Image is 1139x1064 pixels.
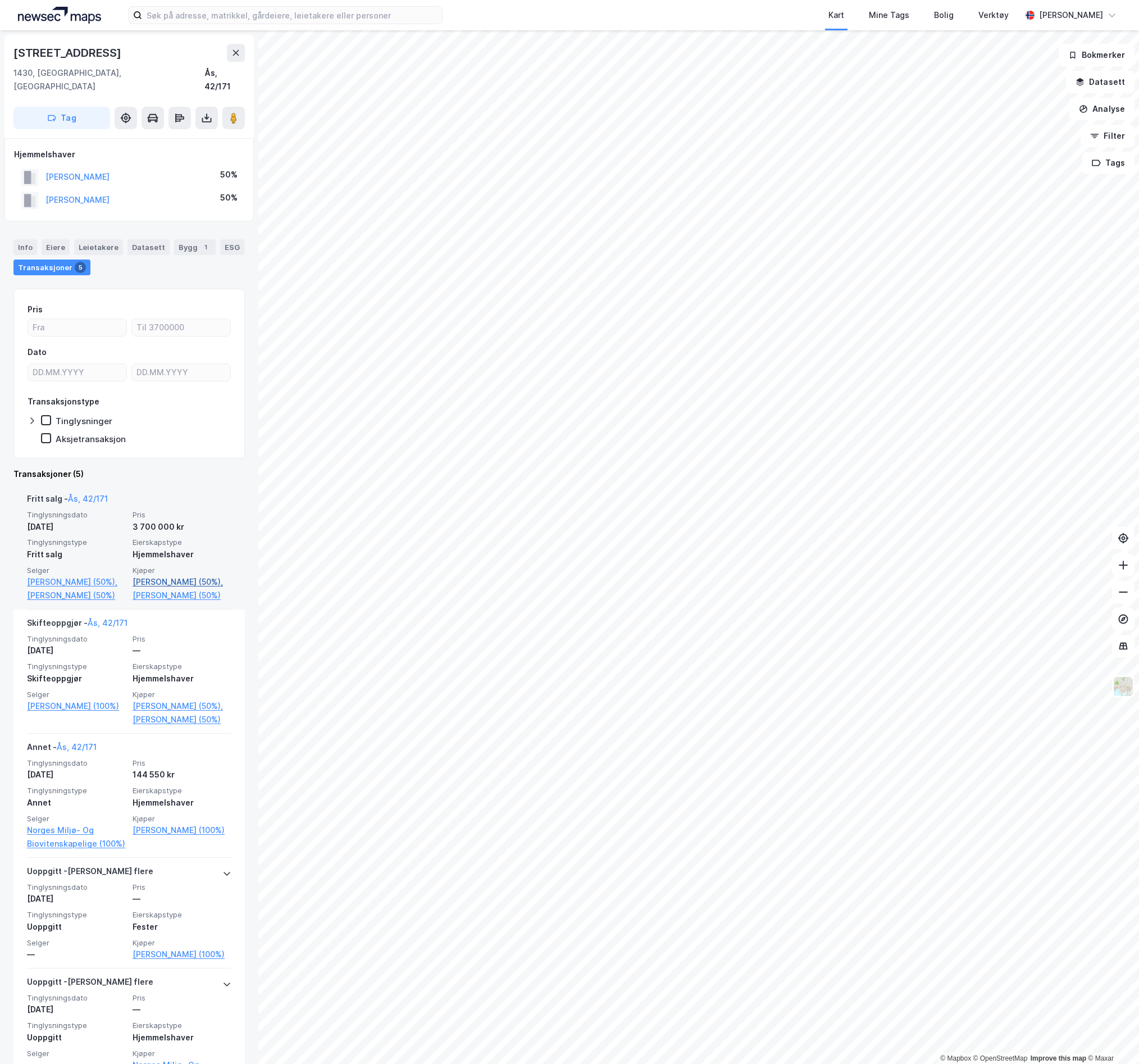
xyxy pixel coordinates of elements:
[13,107,110,129] button: Tag
[133,1049,231,1058] span: Kjøper
[142,7,442,24] input: Søk på adresse, matrikkel, gårdeiere, leietakere eller personer
[174,239,216,255] div: Bygg
[27,975,153,993] div: Uoppgitt - [PERSON_NAME] flere
[27,538,126,547] span: Tinglysningstype
[27,938,126,948] span: Selger
[27,644,126,657] div: [DATE]
[27,948,126,961] div: —
[27,768,126,781] div: [DATE]
[133,575,231,589] a: [PERSON_NAME] (50%),
[133,690,231,699] span: Kjøper
[1069,98,1135,120] button: Analyse
[1059,44,1135,66] button: Bokmerker
[27,758,126,768] span: Tinglysningsdato
[220,191,238,204] div: 50%
[27,492,108,510] div: Fritt salg -
[1083,1010,1139,1064] div: Kontrollprogram for chat
[27,824,126,851] a: Norges Miljø- Og Biovitenskapelige (100%)
[133,883,231,892] span: Pris
[27,662,126,671] span: Tinglysningstype
[28,395,99,408] div: Transaksjonstype
[27,672,126,685] div: Skifteoppgjør
[1031,1054,1086,1062] a: Improve this map
[27,699,126,713] a: [PERSON_NAME] (100%)
[42,239,70,255] div: Eiere
[940,1054,971,1062] a: Mapbox
[132,319,230,336] input: Til 3700000
[27,920,126,934] div: Uoppgitt
[828,8,844,22] div: Kart
[127,239,170,255] div: Datasett
[934,8,954,22] div: Bolig
[27,548,126,561] div: Fritt salg
[27,814,126,824] span: Selger
[28,319,126,336] input: Fra
[13,44,124,62] div: [STREET_ADDRESS]
[200,242,211,253] div: 1
[133,1031,231,1044] div: Hjemmelshaver
[133,938,231,948] span: Kjøper
[27,575,126,589] a: [PERSON_NAME] (50%),
[869,8,909,22] div: Mine Tags
[28,303,43,316] div: Pris
[1039,8,1103,22] div: [PERSON_NAME]
[133,699,231,713] a: [PERSON_NAME] (50%),
[75,262,86,273] div: 5
[133,672,231,685] div: Hjemmelshaver
[27,740,97,758] div: Annet -
[133,814,231,824] span: Kjøper
[1066,71,1135,93] button: Datasett
[1081,125,1135,147] button: Filter
[1082,152,1135,174] button: Tags
[18,7,101,24] img: logo.a4113a55bc3d86da70a041830d287a7e.svg
[27,892,126,906] div: [DATE]
[133,768,231,781] div: 144 550 kr
[27,634,126,644] span: Tinglysningsdato
[133,510,231,520] span: Pris
[28,345,47,359] div: Dato
[74,239,123,255] div: Leietakere
[28,364,126,381] input: DD.MM.YYYY
[68,494,108,503] a: Ås, 42/171
[973,1054,1028,1062] a: OpenStreetMap
[14,148,244,161] div: Hjemmelshaver
[56,434,126,444] div: Aksjetransaksjon
[27,566,126,575] span: Selger
[133,538,231,547] span: Eierskapstype
[13,66,204,93] div: 1430, [GEOGRAPHIC_DATA], [GEOGRAPHIC_DATA]
[56,416,112,426] div: Tinglysninger
[133,1021,231,1030] span: Eierskapstype
[27,690,126,699] span: Selger
[133,662,231,671] span: Eierskapstype
[220,239,244,255] div: ESG
[133,634,231,644] span: Pris
[133,993,231,1003] span: Pris
[133,1003,231,1016] div: —
[57,742,97,752] a: Ås, 42/171
[133,548,231,561] div: Hjemmelshaver
[27,796,126,810] div: Annet
[1113,676,1134,697] img: Z
[13,260,90,275] div: Transaksjoner
[27,589,126,602] a: [PERSON_NAME] (50%)
[133,920,231,934] div: Fester
[27,510,126,520] span: Tinglysningsdato
[27,1031,126,1044] div: Uoppgitt
[27,616,127,634] div: Skifteoppgjør -
[133,796,231,810] div: Hjemmelshaver
[27,993,126,1003] span: Tinglysningsdato
[133,520,231,534] div: 3 700 000 kr
[133,758,231,768] span: Pris
[27,520,126,534] div: [DATE]
[133,948,231,961] a: [PERSON_NAME] (100%)
[27,910,126,920] span: Tinglysningstype
[132,364,230,381] input: DD.MM.YYYY
[220,168,238,181] div: 50%
[1083,1010,1139,1064] iframe: Chat Widget
[133,892,231,906] div: —
[27,786,126,795] span: Tinglysningstype
[978,8,1009,22] div: Verktøy
[27,1049,126,1058] span: Selger
[133,589,231,602] a: [PERSON_NAME] (50%)
[133,566,231,575] span: Kjøper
